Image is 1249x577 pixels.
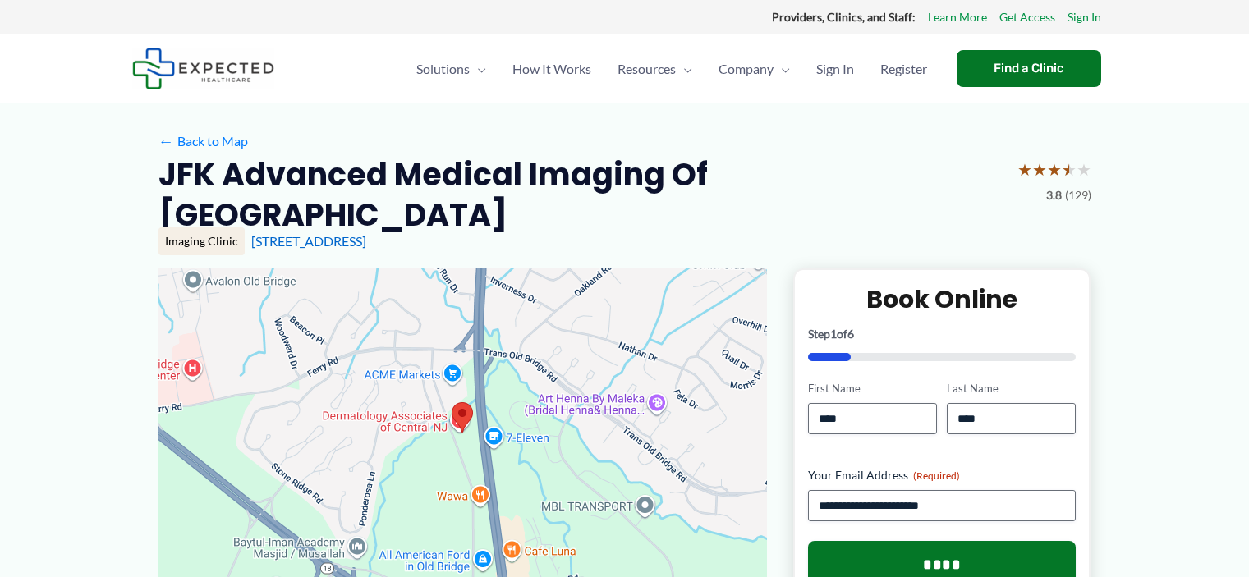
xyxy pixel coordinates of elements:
a: Find a Clinic [957,50,1101,87]
a: [STREET_ADDRESS] [251,233,366,249]
span: Company [719,40,774,98]
h2: Book Online [808,283,1077,315]
nav: Primary Site Navigation [403,40,940,98]
span: 6 [847,327,854,341]
div: Imaging Clinic [158,227,245,255]
a: CompanyMenu Toggle [705,40,803,98]
a: ResourcesMenu Toggle [604,40,705,98]
span: ★ [1047,154,1062,185]
span: Menu Toggle [470,40,486,98]
p: Step of [808,328,1077,340]
a: SolutionsMenu Toggle [403,40,499,98]
span: ★ [1077,154,1091,185]
span: ← [158,133,174,149]
span: Menu Toggle [676,40,692,98]
a: Get Access [999,7,1055,28]
span: Register [880,40,927,98]
label: Last Name [947,381,1076,396]
label: First Name [808,381,937,396]
span: (Required) [913,469,960,482]
h2: JFK Advanced Medical Imaging of [GEOGRAPHIC_DATA] [158,154,1004,236]
a: ←Back to Map [158,129,248,153]
span: (129) [1065,185,1091,206]
span: Sign In [816,40,854,98]
span: ★ [1062,154,1077,185]
span: 1 [830,327,837,341]
a: Learn More [928,7,987,28]
span: Resources [618,40,676,98]
a: Sign In [1068,7,1101,28]
a: Sign In [803,40,867,98]
span: Menu Toggle [774,40,790,98]
strong: Providers, Clinics, and Staff: [772,10,916,24]
a: Register [867,40,940,98]
span: 3.8 [1046,185,1062,206]
label: Your Email Address [808,467,1077,483]
span: ★ [1017,154,1032,185]
span: Solutions [416,40,470,98]
span: How It Works [512,40,591,98]
span: ★ [1032,154,1047,185]
a: How It Works [499,40,604,98]
img: Expected Healthcare Logo - side, dark font, small [132,48,274,89]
